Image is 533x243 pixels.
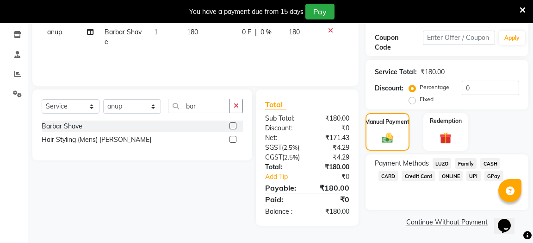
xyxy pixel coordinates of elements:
div: Barbar Shave [42,121,82,131]
div: Net: [258,133,307,143]
a: Continue Without Payment [367,217,527,227]
span: Credit Card [402,171,435,181]
div: ₹0 [307,194,356,205]
span: Family [455,158,477,169]
label: Percentage [420,83,449,91]
span: ONLINE [439,171,463,181]
span: 0 F [242,27,251,37]
div: ₹4.29 [307,153,356,162]
div: Sub Total: [258,114,307,123]
div: You have a payment due from 15 days [189,7,304,17]
div: ₹0 [307,123,356,133]
span: GPay [484,171,503,181]
div: Total: [258,162,307,172]
label: Redemption [430,117,462,125]
div: Coupon Code [375,33,423,52]
span: CGST [265,153,282,161]
span: SGST [265,143,282,152]
div: ₹180.00 [307,114,356,123]
div: Hair Styling (Mens) [PERSON_NAME] [42,135,151,145]
div: Discount: [258,123,307,133]
span: anup [47,28,62,36]
span: Payment Methods [375,159,429,168]
div: ( ) [258,153,307,162]
div: Service Total: [375,67,417,77]
span: Total [265,100,286,109]
span: 2.5% [284,153,298,161]
iframe: chat widget [494,206,524,234]
div: ₹4.29 [307,143,356,153]
input: Search or Scan [168,99,230,113]
label: Manual Payment [365,118,409,126]
span: 2.5% [284,144,297,151]
div: ₹180.00 [307,207,356,217]
div: ( ) [258,143,307,153]
span: LUZO [433,158,452,169]
button: Pay [305,4,335,19]
span: Barbar Shave [105,28,142,46]
span: 1 [154,28,158,36]
span: CASH [480,158,500,169]
span: UPI [466,171,481,181]
div: ₹180.00 [307,182,356,193]
button: Apply [499,31,525,45]
span: CARD [378,171,398,181]
img: _cash.svg [378,132,397,144]
span: 180 [187,28,198,36]
div: Paid: [258,194,307,205]
span: | [255,27,257,37]
label: Fixed [420,95,434,103]
div: Balance : [258,207,307,217]
span: 180 [289,28,300,36]
div: Discount: [375,83,403,93]
img: _gift.svg [436,131,455,146]
div: Payable: [258,182,307,193]
div: ₹180.00 [421,67,445,77]
div: ₹0 [315,172,356,182]
div: ₹180.00 [307,162,356,172]
div: ₹171.43 [307,133,356,143]
input: Enter Offer / Coupon Code [423,31,495,45]
a: Add Tip [258,172,316,182]
span: 0 % [260,27,272,37]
